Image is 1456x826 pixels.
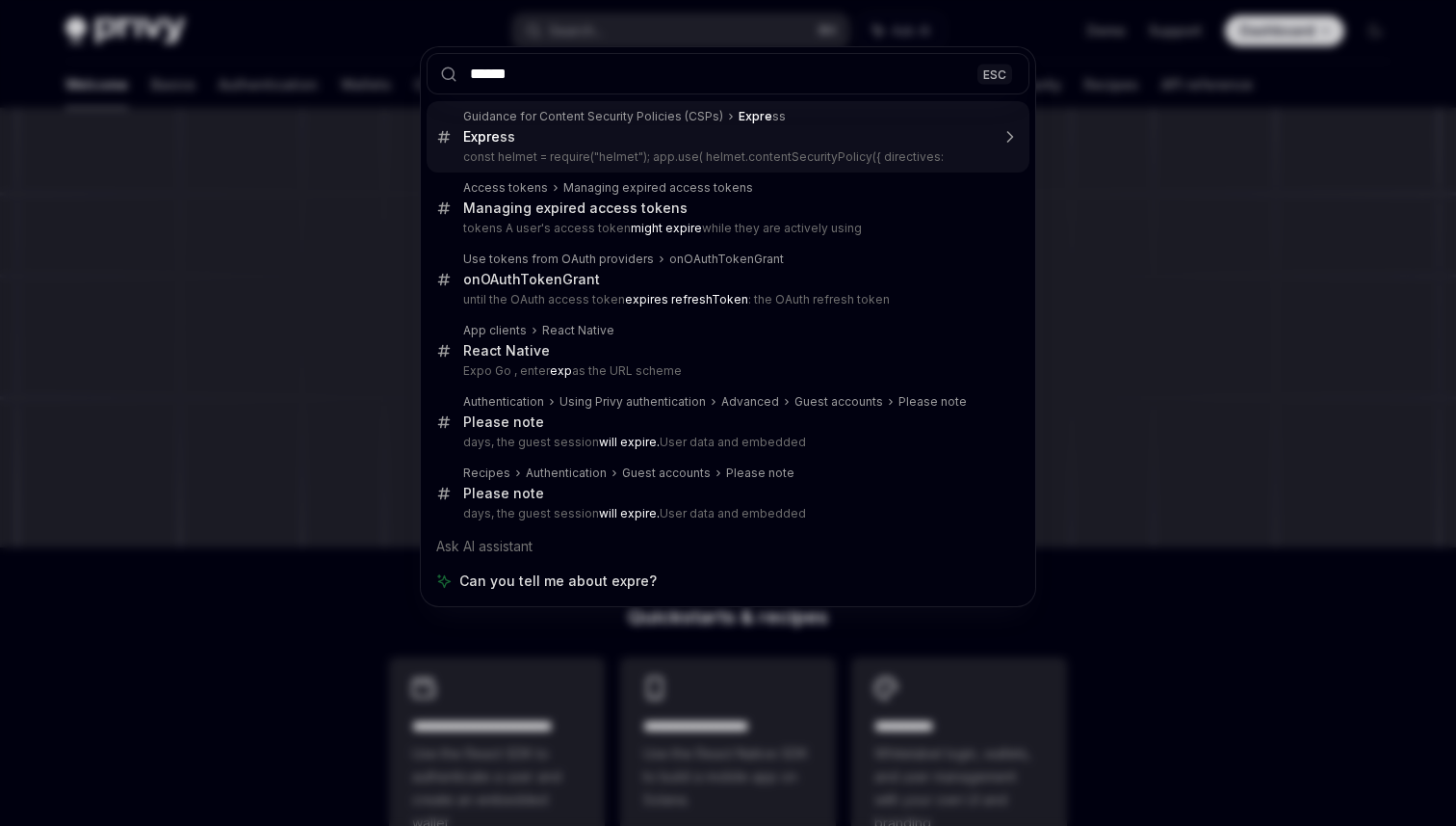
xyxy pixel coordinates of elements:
div: ss [739,109,786,124]
p: days, the guest session User data and embedded [463,435,989,450]
div: Guest accounts [794,394,883,410]
p: const helmet = require("helmet"); app.use( helmet.contentSecurityPolicy({ directives: [463,149,989,165]
div: Guidance for Content Security Policies (CSPs) [463,109,723,124]
p: Expo Go , enter as the URL scheme [463,363,989,379]
div: Using Privy authentication [559,394,706,410]
div: onOAuthTokenGrant [463,271,600,288]
b: might expire [631,221,702,235]
div: Access tokens [463,180,548,196]
div: Please note [726,466,794,481]
div: React Native [542,323,614,338]
div: Ask AI assistant [427,529,1029,564]
div: Advanced [721,394,779,410]
span: Can you tell me about expre? [459,572,657,591]
b: exp [550,363,572,378]
div: Please note [463,485,544,502]
div: Managing expired access tokens [463,200,688,217]
p: tokens A user's access token while they are actively using [463,221,989,236]
div: ss [463,128,515,146]
div: onOAuthTokenGrant [669,252,784,267]
p: days, the guest session User data and embedded [463,506,989,521]
div: App clients [463,323,527,338]
div: Managing expired access tokens [563,180,753,196]
div: Authentication [526,466,607,481]
div: React Native [463,342,550,360]
b: Expre [739,109,772,123]
div: Please note [463,413,544,431]
div: ESC [977,64,1012,84]
b: will expire. [599,506,660,520]
b: Expre [463,128,500,145]
div: Authentication [463,394,544,410]
div: Recipes [463,466,510,481]
div: Please note [898,394,967,410]
div: Use tokens from OAuth providers [463,252,654,267]
p: until the OAuth access token : the OAuth refresh token [463,292,989,307]
div: Guest accounts [622,466,711,481]
b: will expire. [599,435,660,449]
b: expires refreshToken [625,292,748,306]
